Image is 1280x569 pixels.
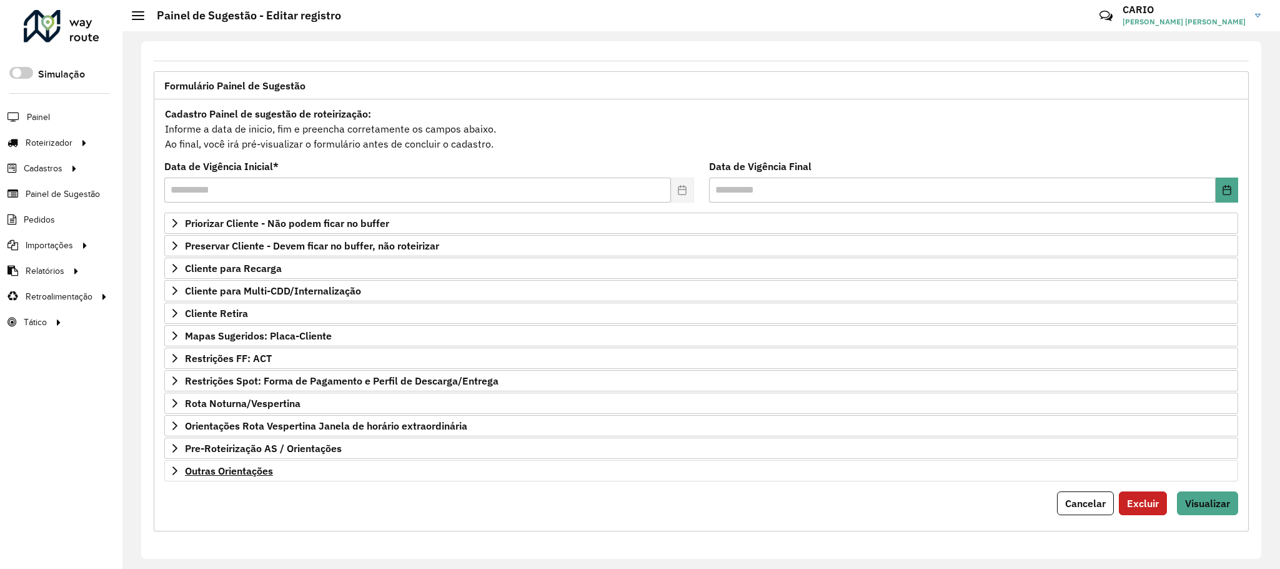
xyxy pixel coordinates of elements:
span: Cliente para Recarga [185,263,282,273]
span: Cliente para Multi-CDD/Internalização [185,286,361,296]
a: Priorizar Cliente - Não podem ficar no buffer [164,213,1238,234]
a: Cliente Retira [164,303,1238,324]
a: Rota Noturna/Vespertina [164,393,1238,414]
button: Excluir [1119,491,1167,515]
span: Cadastros [24,162,62,175]
button: Cancelar [1057,491,1114,515]
span: Pre-Roteirização AS / Orientações [185,443,342,453]
span: Mapas Sugeridos: Placa-Cliente [185,331,332,341]
a: Cliente para Multi-CDD/Internalização [164,280,1238,301]
span: Formulário Painel de Sugestão [164,81,305,91]
div: Informe a data de inicio, fim e preencha corretamente os campos abaixo. Ao final, você irá pré-vi... [164,106,1238,152]
span: Painel [27,111,50,124]
span: Pedidos [24,213,55,226]
span: Priorizar Cliente - Não podem ficar no buffer [185,218,389,228]
span: Restrições Spot: Forma de Pagamento e Perfil de Descarga/Entrega [185,376,499,386]
label: Data de Vigência Final [709,159,811,174]
a: Pre-Roteirização AS / Orientações [164,438,1238,459]
span: Cancelar [1065,497,1106,510]
span: Rota Noturna/Vespertina [185,398,300,408]
span: Cliente Retira [185,308,248,318]
a: Preservar Cliente - Devem ficar no buffer, não roteirizar [164,235,1238,256]
span: Visualizar [1185,497,1230,510]
strong: Cadastro Painel de sugestão de roteirização: [165,108,371,120]
a: Contato Rápido [1093,3,1119,29]
span: Orientações Rota Vespertina Janela de horário extraordinária [185,421,467,431]
span: Roteirizador [26,136,72,149]
span: Preservar Cliente - Devem ficar no buffer, não roteirizar [185,241,439,251]
span: Relatórios [26,264,64,278]
h2: Painel de Sugestão - Editar registro [144,9,341,23]
span: Tático [24,316,47,329]
span: Excluir [1127,497,1159,510]
a: Outras Orientações [164,460,1238,481]
a: Orientações Rota Vespertina Janela de horário extraordinária [164,415,1238,436]
button: Choose Date [1216,178,1238,203]
a: Mapas Sugeridos: Placa-Cliente [164,325,1238,346]
a: Restrições Spot: Forma de Pagamento e Perfil de Descarga/Entrega [164,370,1238,391]
span: Restrições FF: ACT [185,353,272,363]
span: [PERSON_NAME] [PERSON_NAME] [1123,16,1246,28]
button: Visualizar [1177,491,1238,515]
span: Painel de Sugestão [26,188,100,201]
a: Cliente para Recarga [164,258,1238,279]
h3: CARIO [1123,4,1246,16]
label: Data de Vigência Inicial [164,159,279,174]
span: Importações [26,239,73,252]
span: Retroalimentação [26,290,92,303]
a: Restrições FF: ACT [164,348,1238,369]
label: Simulação [38,67,85,82]
span: Outras Orientações [185,466,273,476]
